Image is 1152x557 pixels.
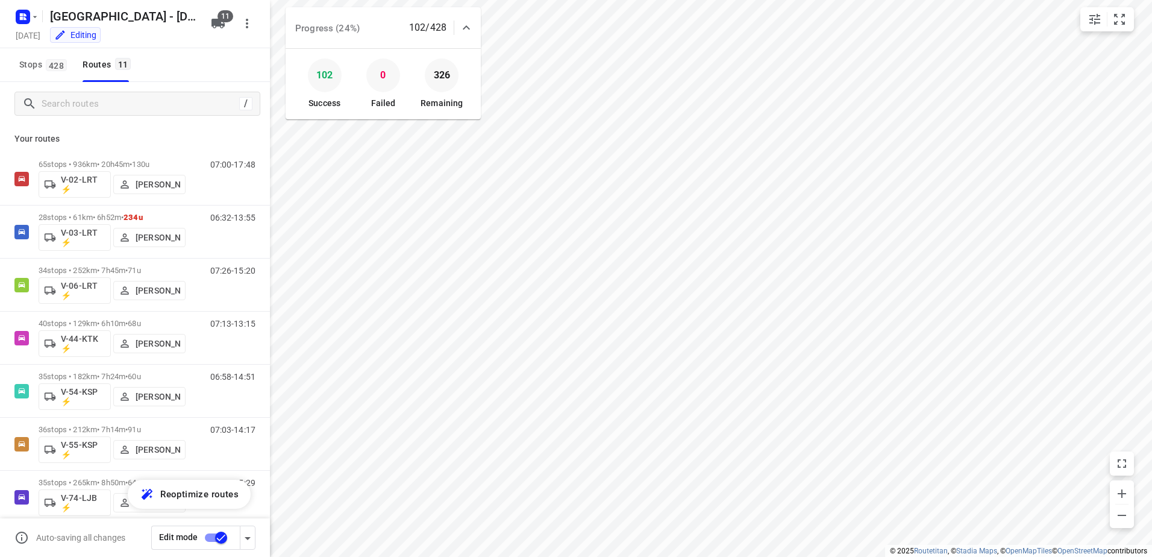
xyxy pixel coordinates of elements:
span: 234u [124,213,143,222]
p: [PERSON_NAME] [136,339,180,348]
p: [PERSON_NAME] [136,180,180,189]
button: V-03-LRT ⚡ [39,224,111,251]
button: Reoptimize routes [128,480,251,509]
button: [PERSON_NAME] [113,334,186,353]
p: Auto-saving all changes [36,533,125,543]
div: small contained button group [1080,7,1134,31]
p: V-55-KSP ⚡ [61,440,105,459]
div: Progress (24%)102/428 [286,7,481,48]
span: Stops [19,57,70,72]
p: Remaining [421,97,463,110]
span: Reoptimize routes [160,486,239,502]
span: 11 [115,58,131,70]
span: • [125,266,128,275]
a: OpenMapTiles [1006,547,1052,555]
span: • [125,478,128,487]
span: 428 [46,59,67,71]
button: 11 [206,11,230,36]
span: • [130,160,132,169]
h5: Rename [45,7,201,26]
p: 326 [434,66,450,84]
p: V-03-LRT ⚡ [61,228,105,247]
div: / [239,97,252,110]
span: Progress (24%) [295,23,360,34]
button: Fit zoom [1107,7,1132,31]
p: 06:58-14:51 [210,372,255,382]
p: [PERSON_NAME] [136,286,180,295]
p: V-06-LRT ⚡ [61,281,105,300]
button: V-55-KSP ⚡ [39,436,111,463]
p: 07:03-14:17 [210,425,255,435]
span: 68u [128,319,140,328]
span: 64u [128,478,140,487]
p: [PERSON_NAME] [136,392,180,401]
p: 06:32-13:55 [210,213,255,222]
p: 07:13-13:15 [210,319,255,329]
p: [PERSON_NAME] [136,233,180,242]
a: Stadia Maps [956,547,997,555]
a: OpenStreetMap [1057,547,1107,555]
span: • [125,372,128,381]
p: 35 stops • 182km • 7h24m [39,372,186,381]
button: V-02-LRT ⚡ [39,171,111,198]
p: 0 [380,66,386,84]
p: 06:53-15:29 [210,478,255,488]
button: More [235,11,259,36]
span: • [125,425,128,434]
p: 07:26-15:20 [210,266,255,275]
div: Routes [83,57,134,72]
p: 102 [316,66,333,84]
li: © 2025 , © , © © contributors [890,547,1147,555]
p: [PERSON_NAME] [136,445,180,455]
div: You are currently in edit mode. [54,29,96,41]
div: Driver app settings [240,530,255,545]
span: • [121,213,124,222]
p: V-74-LJB ⚡ [61,493,105,512]
button: V-74-LJB ⚡ [39,489,111,516]
p: V-54-KSP ⚡ [61,387,105,406]
button: V-54-KSP ⚡ [39,383,111,410]
h5: Project date [11,28,45,42]
button: [PERSON_NAME] [113,387,186,406]
p: 40 stops • 129km • 6h10m [39,319,186,328]
button: V-06-LRT ⚡ [39,277,111,304]
p: Your routes [14,133,255,145]
span: 11 [218,10,233,22]
p: 28 stops • 61km • 6h52m [39,213,186,222]
span: • [125,319,128,328]
p: 36 stops • 212km • 7h14m [39,425,186,434]
p: Failed [371,97,396,110]
a: Routetitan [914,547,948,555]
button: [PERSON_NAME] [113,440,186,459]
button: Map settings [1083,7,1107,31]
button: V-44-KTK ⚡ [39,330,111,357]
span: 60u [128,372,140,381]
p: Success [308,97,340,110]
button: [PERSON_NAME] [113,228,186,247]
p: V-44-KTK ⚡ [61,334,105,353]
button: [PERSON_NAME] [113,493,186,512]
p: V-02-LRT ⚡ [61,175,105,194]
p: 65 stops • 936km • 20h45m [39,160,186,169]
span: 71u [128,266,140,275]
span: Edit mode [159,532,198,542]
p: 34 stops • 252km • 7h45m [39,266,186,275]
p: 102/428 [409,20,446,35]
p: 07:00-17:48 [210,160,255,169]
input: Search routes [42,95,239,113]
span: 130u [132,160,149,169]
p: 35 stops • 265km • 8h50m [39,478,186,487]
button: [PERSON_NAME] [113,175,186,194]
button: [PERSON_NAME] [113,281,186,300]
span: 91u [128,425,140,434]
